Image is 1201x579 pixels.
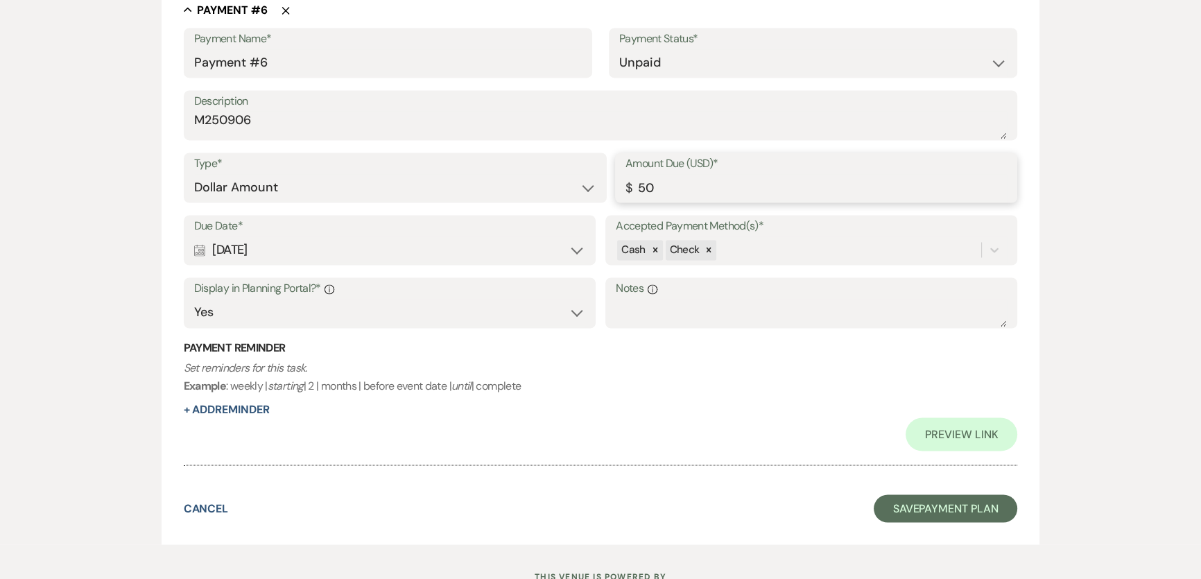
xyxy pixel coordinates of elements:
[197,3,268,18] h5: Payment # 6
[619,29,1007,49] label: Payment Status*
[184,404,270,415] button: + AddReminder
[625,154,1007,174] label: Amount Due (USD)*
[184,359,1018,395] p: : weekly | | 2 | months | before event date | | complete
[621,243,645,257] span: Cash
[194,154,596,174] label: Type*
[194,236,585,263] div: [DATE]
[194,279,585,299] label: Display in Planning Portal?*
[184,361,307,375] i: Set reminders for this task.
[184,3,268,17] button: Payment #6
[451,379,472,393] i: until
[194,29,582,49] label: Payment Name*
[194,216,585,236] label: Due Date*
[906,417,1017,451] a: Preview Link
[625,179,632,198] div: $
[616,279,1007,299] label: Notes
[184,340,1018,356] h3: Payment Reminder
[184,503,229,514] button: Cancel
[874,494,1018,522] button: SavePayment Plan
[184,379,227,393] b: Example
[670,243,700,257] span: Check
[268,379,304,393] i: starting
[194,111,1008,139] textarea: M250906
[194,92,1008,112] label: Description
[616,216,1007,236] label: Accepted Payment Method(s)*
